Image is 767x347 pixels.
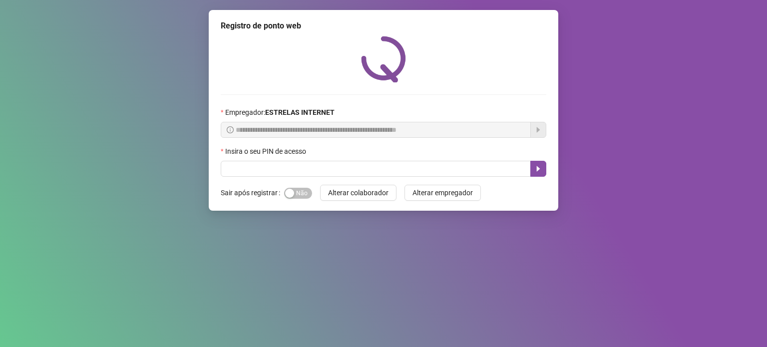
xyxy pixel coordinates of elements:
[361,36,406,82] img: QRPoint
[328,187,388,198] span: Alterar colaborador
[404,185,481,201] button: Alterar empregador
[221,20,546,32] div: Registro de ponto web
[265,108,335,116] strong: ESTRELAS INTERNET
[221,146,313,157] label: Insira o seu PIN de acesso
[412,187,473,198] span: Alterar empregador
[320,185,396,201] button: Alterar colaborador
[225,107,335,118] span: Empregador :
[221,185,284,201] label: Sair após registrar
[227,126,234,133] span: info-circle
[534,165,542,173] span: caret-right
